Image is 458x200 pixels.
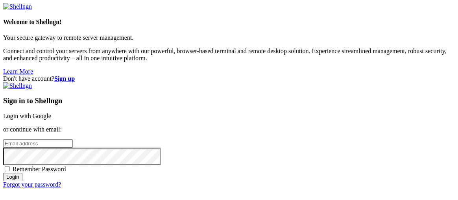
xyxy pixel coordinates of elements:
[3,113,51,119] a: Login with Google
[3,75,455,82] div: Don't have account?
[54,75,75,82] a: Sign up
[3,96,455,105] h3: Sign in to Shellngn
[3,173,22,181] input: Login
[3,82,32,89] img: Shellngn
[3,3,32,10] img: Shellngn
[3,68,33,75] a: Learn More
[3,181,61,188] a: Forgot your password?
[3,139,73,148] input: Email address
[3,19,455,26] h4: Welcome to Shellngn!
[3,126,455,133] p: or continue with email:
[3,48,455,62] p: Connect and control your servers from anywhere with our powerful, browser-based terminal and remo...
[5,166,10,171] input: Remember Password
[3,34,455,41] p: Your secure gateway to remote server management.
[13,166,66,172] span: Remember Password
